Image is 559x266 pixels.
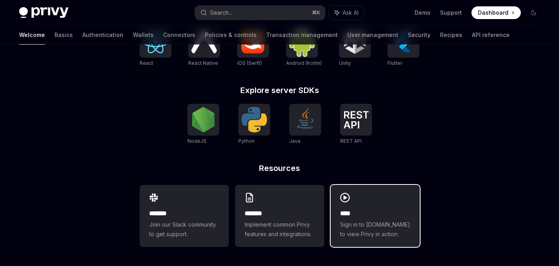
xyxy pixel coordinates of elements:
span: Python [238,138,255,144]
a: Authentication [82,25,123,45]
span: NodeJS [187,138,206,144]
a: React NativeReact Native [188,26,220,67]
span: Join our Slack community to get support. [149,220,219,239]
a: Wallets [133,25,154,45]
a: ReactReact [140,26,171,67]
img: REST API [343,111,369,128]
a: NodeJSNodeJS [187,104,219,145]
a: Recipes [440,25,462,45]
span: ⌘ K [312,10,320,16]
a: FlutterFlutter [388,26,419,67]
a: UnityUnity [339,26,371,67]
div: Search... [210,8,232,17]
span: Sign in to [DOMAIN_NAME] to view Privy in action. [340,220,410,239]
span: Java [289,138,300,144]
span: Flutter [388,60,402,66]
a: Connectors [163,25,195,45]
span: Dashboard [478,9,508,17]
a: REST APIREST API [340,104,372,145]
a: Demo [415,9,430,17]
a: iOS (Swift)iOS (Swift) [237,26,269,67]
a: **** **Implement common Privy features and integrations. [235,185,324,247]
button: Toggle dark mode [527,6,540,19]
h2: Resources [140,164,420,172]
span: Implement common Privy features and integrations. [245,220,315,239]
img: NodeJS [191,107,216,132]
a: User management [347,25,398,45]
span: REST API [340,138,362,144]
a: JavaJava [289,104,321,145]
span: Unity [339,60,351,66]
img: Java [292,107,318,132]
span: Ask AI [343,9,358,17]
button: Ask AI [329,6,364,20]
a: Android (Kotlin)Android (Kotlin) [286,26,322,67]
span: iOS (Swift) [237,60,262,66]
button: Search...⌘K [195,6,325,20]
a: Security [408,25,430,45]
a: Dashboard [471,6,521,19]
span: React Native [188,60,218,66]
a: PythonPython [238,104,270,145]
a: Policies & controls [205,25,257,45]
span: Android (Kotlin) [286,60,322,66]
img: dark logo [19,7,68,18]
h2: Explore server SDKs [140,86,420,94]
img: Python [242,107,267,132]
a: **** **Join our Slack community to get support. [140,185,229,247]
a: Welcome [19,25,45,45]
span: React [140,60,153,66]
a: Support [440,9,462,17]
a: API reference [472,25,510,45]
a: Transaction management [266,25,338,45]
a: Basics [55,25,73,45]
a: ****Sign in to [DOMAIN_NAME] to view Privy in action. [331,185,420,247]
